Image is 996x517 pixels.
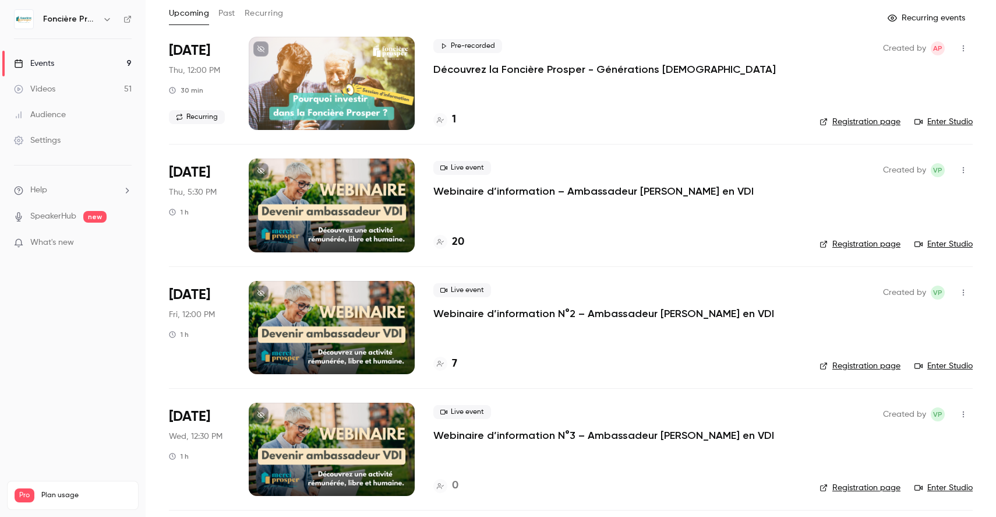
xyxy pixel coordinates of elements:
button: Upcoming [169,4,209,23]
span: Pro [15,488,34,502]
span: [DATE] [169,286,210,304]
a: Webinaire d’information N°2 – Ambassadeur [PERSON_NAME] en VDI [433,307,774,321]
span: [DATE] [169,41,210,60]
span: Help [30,184,47,196]
span: Live event [433,283,491,297]
div: Videos [14,83,55,95]
li: help-dropdown-opener [14,184,132,196]
a: Découvrez la Foncière Prosper - Générations [DEMOGRAPHIC_DATA] [433,62,776,76]
div: Events [14,58,54,69]
span: AP [933,41,942,55]
button: Past [218,4,235,23]
div: Aug 29 Fri, 12:00 PM (Europe/Paris) [169,281,230,374]
h4: 0 [452,478,458,494]
span: Thu, 12:00 PM [169,65,220,76]
span: Pre-recorded [433,39,502,53]
div: Sep 3 Wed, 12:30 PM (Europe/Paris) [169,403,230,496]
a: Registration page [820,360,900,372]
span: VP [933,163,942,177]
div: 1 h [169,207,189,217]
a: 0 [433,478,458,494]
div: Settings [14,135,61,146]
a: Registration page [820,238,900,250]
a: Enter Studio [914,238,973,250]
a: Enter Studio [914,482,973,494]
span: Victor Perrazi [931,407,945,421]
a: Webinaire d’information N°3 – Ambassadeur [PERSON_NAME] en VDI [433,428,774,442]
a: 7 [433,356,457,372]
span: Created by [883,163,926,177]
span: What's new [30,237,74,249]
span: Thu, 5:30 PM [169,187,217,198]
span: VP [933,407,942,421]
h6: Foncière Prosper [43,13,98,25]
span: Live event [433,405,491,419]
span: Victor Perrazi [931,286,945,300]
button: Recurring events [882,9,973,27]
span: [DATE] [169,407,210,426]
div: Aug 28 Thu, 5:30 PM (Europe/Paris) [169,159,230,252]
a: Enter Studio [914,360,973,372]
div: Aug 28 Thu, 12:00 PM (Europe/Paris) [169,37,230,130]
span: Anthony PIQUET [931,41,945,55]
div: 30 min [169,86,203,95]
a: 1 [433,112,456,128]
span: Created by [883,286,926,300]
span: Live event [433,161,491,175]
span: [DATE] [169,163,210,182]
button: Recurring [245,4,284,23]
span: Created by [883,41,926,55]
h4: 20 [452,234,464,250]
span: Fri, 12:00 PM [169,309,215,321]
span: Created by [883,407,926,421]
span: Recurring [169,110,225,124]
span: Wed, 12:30 PM [169,431,222,442]
span: Plan usage [41,491,131,500]
a: 20 [433,234,464,250]
img: Foncière Prosper [15,10,33,29]
a: Registration page [820,116,900,128]
div: 1 h [169,452,189,461]
span: VP [933,286,942,300]
h4: 7 [452,356,457,372]
a: Webinaire d’information – Ambassadeur [PERSON_NAME] en VDI [433,184,754,198]
a: Registration page [820,482,900,494]
iframe: Noticeable Trigger [118,238,132,248]
a: Enter Studio [914,116,973,128]
div: Audience [14,109,66,121]
span: Victor Perrazi [931,163,945,177]
a: SpeakerHub [30,210,76,223]
div: 1 h [169,330,189,339]
span: new [83,211,107,223]
h4: 1 [452,112,456,128]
